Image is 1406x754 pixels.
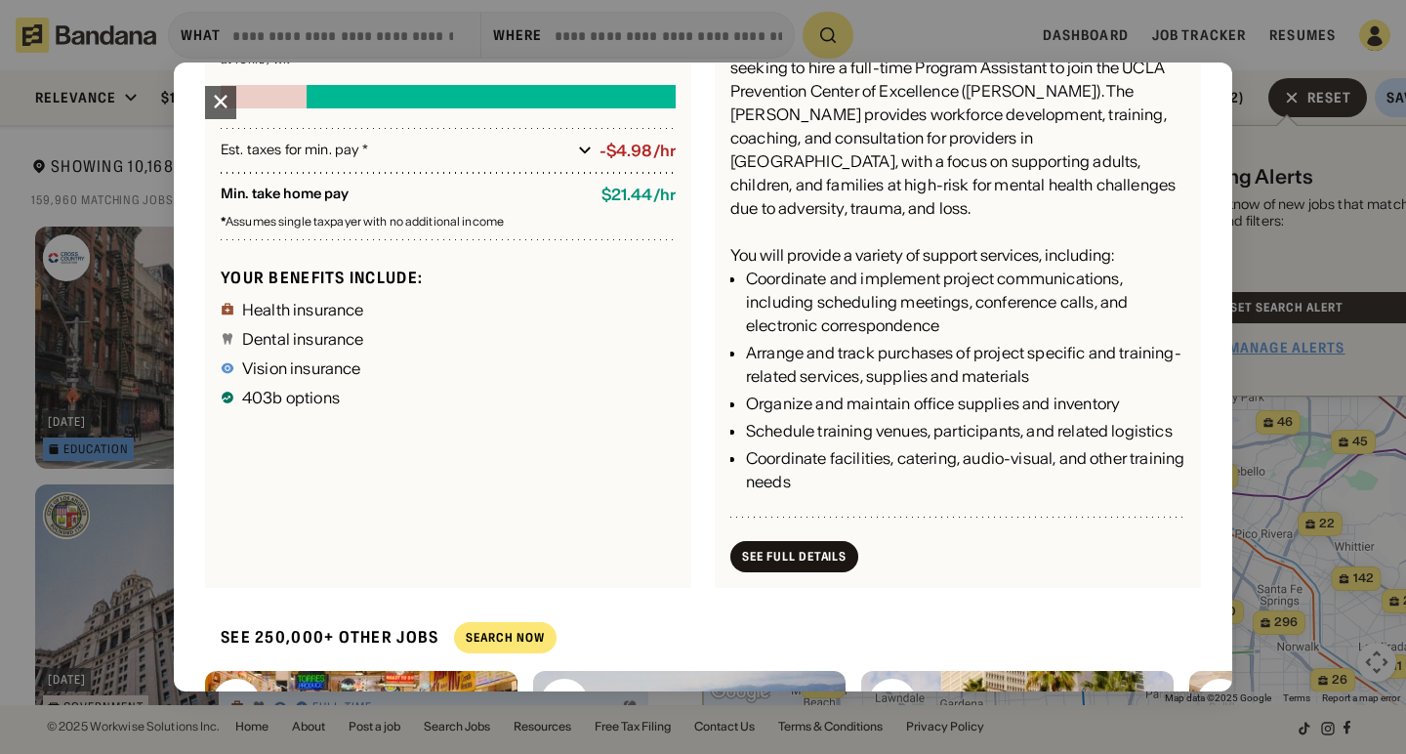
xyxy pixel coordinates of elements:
img: UCLA Health logo [541,679,588,726]
img: UCLA Health logo [213,679,260,726]
div: Coordinate facilities, catering, audio-visual, and other training needs [746,446,1185,493]
div: Schedule training venues, participants, and related logistics [746,419,1185,442]
div: Search Now [466,632,545,644]
div: Health insurance [242,302,364,317]
div: Arrange and track purchases of project specific and training-related services, supplies and mater... [746,341,1185,388]
img: UCLA Health logo [1197,679,1244,726]
div: at 40 hrs / wk [221,54,676,65]
div: Dental insurance [242,331,364,347]
div: 403b options [242,390,340,405]
div: The Semel Institute for Neuroscience and Human Behavior is seeking to hire a full-time Program As... [730,32,1185,220]
div: Your benefits include: [221,268,676,288]
div: Est. taxes for min. pay * [221,141,570,160]
div: See 250,000+ other jobs [205,611,438,663]
div: See Full Details [742,551,847,563]
div: Assumes single taxpayer with no additional income [221,216,676,228]
div: Coordinate and implement project communications, including scheduling meetings, conference calls,... [746,267,1185,337]
div: -$4.98/hr [600,142,676,160]
div: $ 21.44 / hr [601,186,676,204]
div: Min. take home pay [221,186,586,204]
img: UCLA Health logo [869,679,916,726]
div: Organize and maintain office supplies and inventory [746,392,1185,415]
div: Vision insurance [242,360,361,376]
div: You will provide a variety of support services, including: [730,243,1185,267]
